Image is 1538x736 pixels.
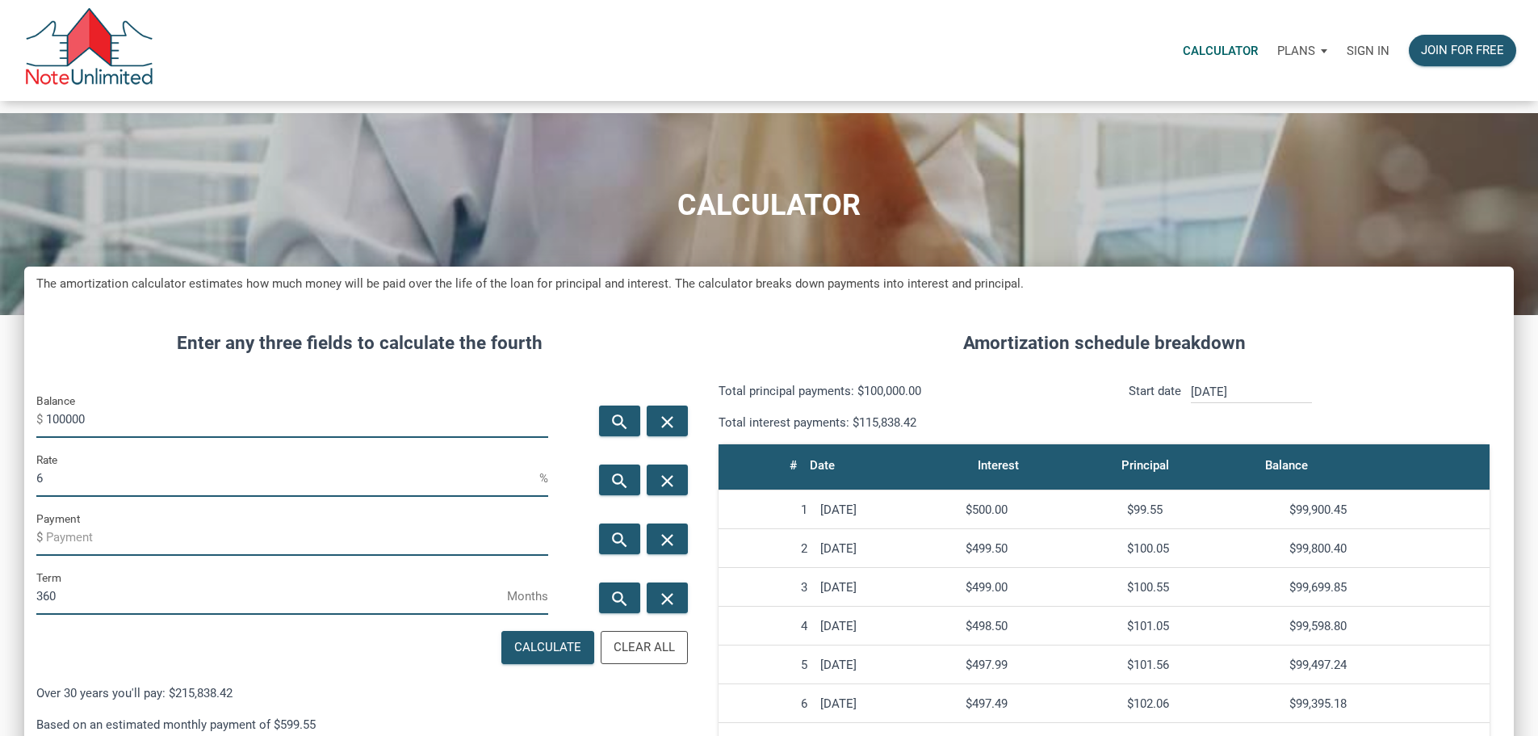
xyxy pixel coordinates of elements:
div: # [790,454,797,477]
div: $100.55 [1127,580,1276,595]
a: Plans [1268,25,1337,76]
button: Calculate [501,631,594,664]
div: $99,699.85 [1289,580,1483,595]
span: $ [36,406,46,432]
label: Balance [36,391,75,410]
label: Rate [36,450,57,469]
h1: CALCULATOR [12,189,1526,222]
div: $102.06 [1127,696,1276,711]
div: Calculate [514,638,581,657]
div: Principal [1121,454,1169,477]
button: Join for free [1409,35,1516,66]
div: $101.05 [1127,619,1276,633]
button: search [599,524,640,554]
div: $99,598.80 [1289,619,1483,633]
button: close [647,465,688,495]
i: search [610,411,629,431]
div: $497.49 [966,696,1114,711]
div: $101.56 [1127,658,1276,672]
div: [DATE] [820,541,953,556]
div: [DATE] [820,658,953,672]
div: [DATE] [820,503,953,517]
div: $499.00 [966,580,1114,595]
div: [DATE] [820,696,953,711]
div: $498.50 [966,619,1114,633]
i: close [658,588,677,608]
i: search [610,470,629,490]
a: Calculator [1173,25,1268,76]
a: Join for free [1399,25,1526,76]
p: Based on an estimated monthly payment of $599.55 [36,715,682,734]
div: 6 [725,696,807,711]
i: close [658,411,677,431]
input: Term [36,578,507,615]
img: NoteUnlimited [24,8,154,93]
div: 1 [725,503,807,517]
h4: Enter any three fields to calculate the fourth [36,330,682,357]
div: Join for free [1421,41,1504,60]
p: Calculator [1183,44,1258,58]
h4: Amortization schedule breakdown [706,330,1502,357]
div: $99,497.24 [1289,658,1483,672]
a: Sign in [1337,25,1399,76]
p: Over 30 years you'll pay: $215,838.42 [36,683,682,703]
input: Rate [36,461,539,497]
div: [DATE] [820,580,953,595]
div: Balance [1265,454,1308,477]
i: close [658,470,677,490]
p: Start date [1129,381,1181,432]
button: search [599,582,640,613]
button: close [647,582,688,613]
p: Plans [1277,44,1315,58]
span: Months [507,583,548,609]
div: [DATE] [820,619,953,633]
p: Total interest payments: $115,838.42 [719,413,1092,432]
div: 2 [725,541,807,556]
div: $99.55 [1127,503,1276,517]
div: $99,800.40 [1289,541,1483,556]
input: Balance [46,402,548,438]
div: Interest [978,454,1019,477]
div: $497.99 [966,658,1114,672]
button: Clear All [601,631,688,664]
button: close [647,524,688,554]
div: $499.50 [966,541,1114,556]
div: $99,900.45 [1289,503,1483,517]
div: 5 [725,658,807,672]
div: Date [810,454,835,477]
p: Total principal payments: $100,000.00 [719,381,1092,401]
div: Clear All [614,638,675,657]
div: 3 [725,580,807,595]
label: Payment [36,509,80,528]
button: Plans [1268,27,1337,75]
span: % [539,465,548,491]
i: search [610,588,629,608]
button: search [599,406,640,436]
div: 4 [725,619,807,633]
button: search [599,465,640,495]
i: close [658,529,677,549]
span: $ [36,524,46,550]
div: $100.05 [1127,541,1276,556]
button: close [647,406,688,436]
p: Sign in [1347,44,1389,58]
input: Payment [46,519,548,556]
div: $99,395.18 [1289,696,1483,711]
i: search [610,529,629,549]
label: Term [36,568,61,587]
div: $500.00 [966,503,1114,517]
h5: The amortization calculator estimates how much money will be paid over the life of the loan for p... [36,275,1502,293]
